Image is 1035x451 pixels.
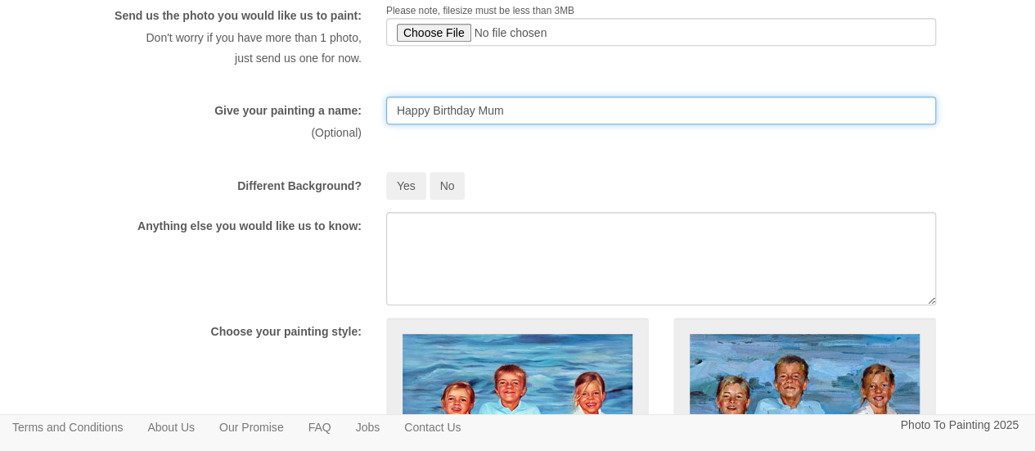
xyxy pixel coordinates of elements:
label: Choose your painting style: [210,323,361,340]
a: FAQ [296,415,344,440]
a: About Us [135,415,207,440]
label: Anything else you would like us to know: [137,218,362,234]
label: Different Background? [237,178,362,194]
a: Our Promise [207,415,296,440]
button: Yes [386,172,426,200]
a: Contact Us [392,415,473,440]
p: Don't worry if you have more than 1 photo, just send us one for now. [99,28,362,68]
a: Jobs [344,415,393,440]
p: (Optional) [99,123,362,143]
label: Send us the photo you would like us to paint: [115,7,362,24]
p: Photo To Painting 2025 [900,415,1019,435]
label: Give your painting a name: [214,102,362,119]
span: Please note, filesize must be less than 3MB [386,5,574,16]
button: No [430,172,466,200]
